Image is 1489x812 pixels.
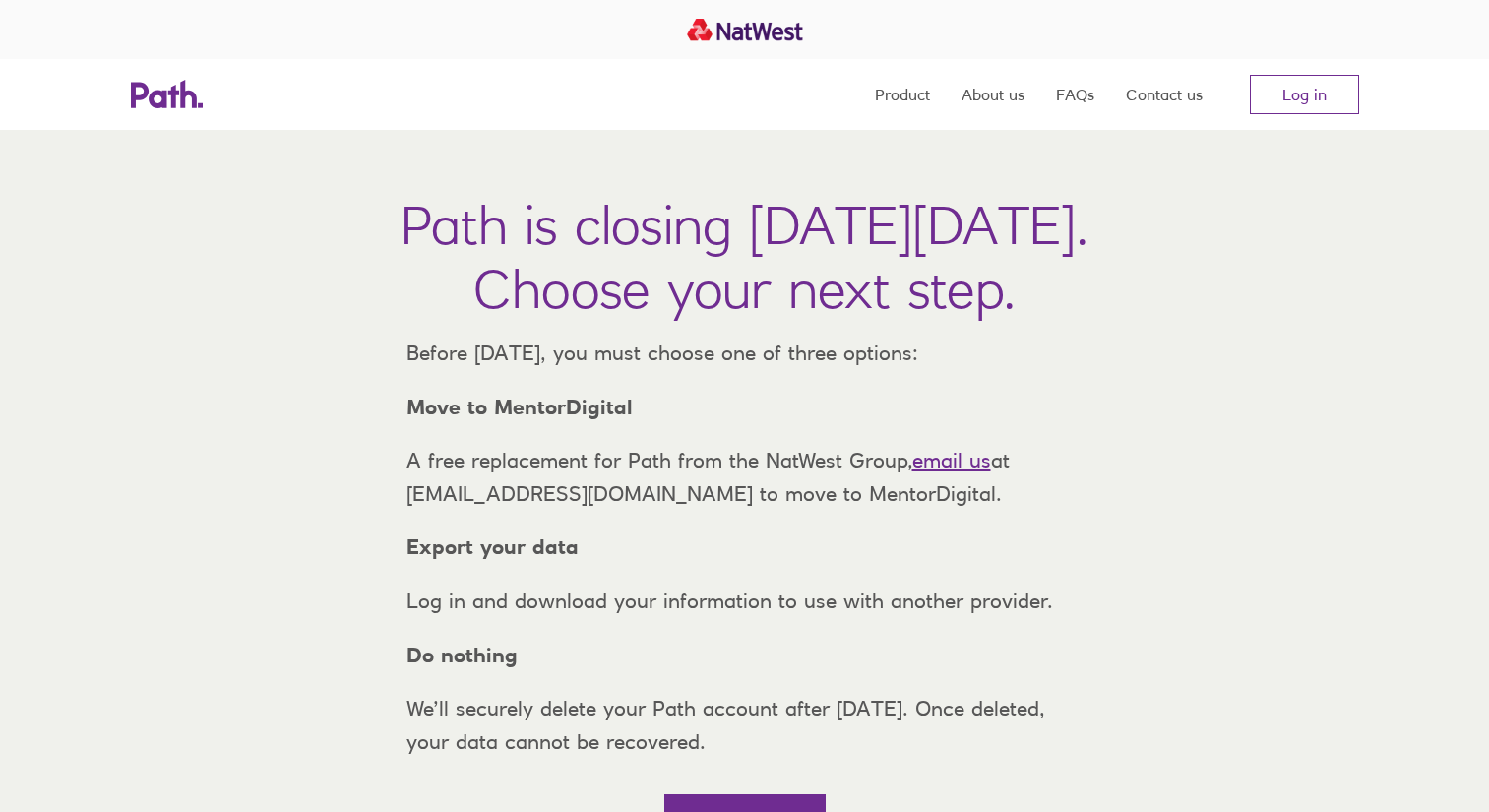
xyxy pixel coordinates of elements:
p: A free replacement for Path from the NatWest Group, at [EMAIL_ADDRESS][DOMAIN_NAME] to move to Me... [391,444,1099,510]
a: About us [962,59,1024,130]
strong: Do nothing [406,643,518,667]
p: Before [DATE], you must choose one of three options: [391,337,1099,370]
p: Log in and download your information to use with another provider. [391,585,1099,618]
p: We’ll securely delete your Path account after [DATE]. Once deleted, your data cannot be recovered. [391,692,1099,758]
strong: Export your data [406,534,579,559]
strong: Move to MentorDigital [406,395,633,419]
h1: Path is closing [DATE][DATE]. Choose your next step. [401,193,1088,321]
a: FAQs [1056,59,1094,130]
a: Log in [1250,75,1359,114]
a: Product [875,59,930,130]
a: Contact us [1126,59,1203,130]
a: email us [912,448,991,472]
